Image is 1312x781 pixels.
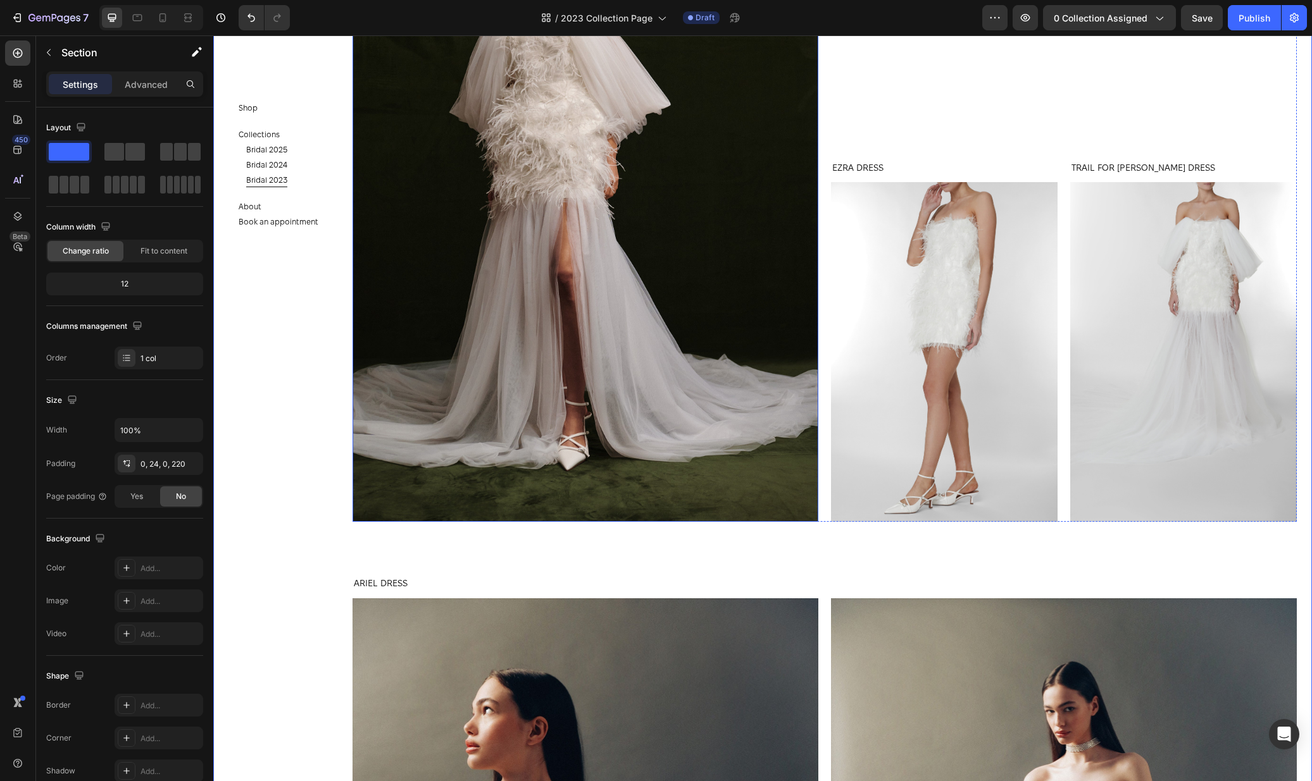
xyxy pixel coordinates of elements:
[46,595,68,606] div: Image
[239,5,290,30] div: Undo/Redo
[1054,11,1147,25] span: 0 collection assigned
[115,419,203,441] input: Auto
[213,35,1312,781] iframe: Design area
[46,732,72,744] div: Corner
[139,541,605,555] h1: ARIEL DRESS
[130,491,143,502] span: Yes
[46,531,108,548] div: Background
[141,700,200,711] div: Add...
[141,563,200,574] div: Add...
[1239,11,1270,25] div: Publish
[63,245,109,257] span: Change ratio
[141,353,200,364] div: 1 col
[46,392,80,409] div: Size
[9,231,30,242] div: Beta
[1192,13,1213,23] span: Save
[61,45,165,60] p: Section
[857,147,1084,486] a: TRAIL FOR EZRA DRESS
[555,11,558,25] span: /
[176,491,186,502] span: No
[46,668,87,685] div: Shape
[125,78,168,91] p: Advanced
[141,458,200,470] div: 0, 24, 0, 220
[5,5,94,30] button: 7
[1181,5,1223,30] button: Save
[12,135,30,145] div: 450
[1269,719,1299,749] div: Open Intercom Messenger
[46,352,67,364] div: Order
[49,275,201,293] div: 12
[83,10,89,25] p: 7
[141,629,200,640] div: Add...
[46,318,145,335] div: Columns management
[561,11,653,25] span: 2023 Collection Page
[141,245,187,257] span: Fit to content
[696,12,715,23] span: Draft
[141,596,200,607] div: Add...
[46,424,67,436] div: Width
[46,219,113,236] div: Column width
[46,628,66,639] div: Video
[46,120,89,137] div: Layout
[1043,5,1176,30] button: 0 collection assigned
[618,147,844,486] a: EZRA DRESS
[46,491,108,502] div: Page padding
[63,78,98,91] p: Settings
[46,562,66,574] div: Color
[1228,5,1281,30] button: Publish
[857,125,1084,139] h1: TRAIL FOR [PERSON_NAME] DRESS
[46,699,71,711] div: Border
[618,125,844,139] h1: EZRA DRESS
[46,765,75,777] div: Shadow
[141,733,200,744] div: Add...
[46,458,75,469] div: Padding
[141,766,200,777] div: Add...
